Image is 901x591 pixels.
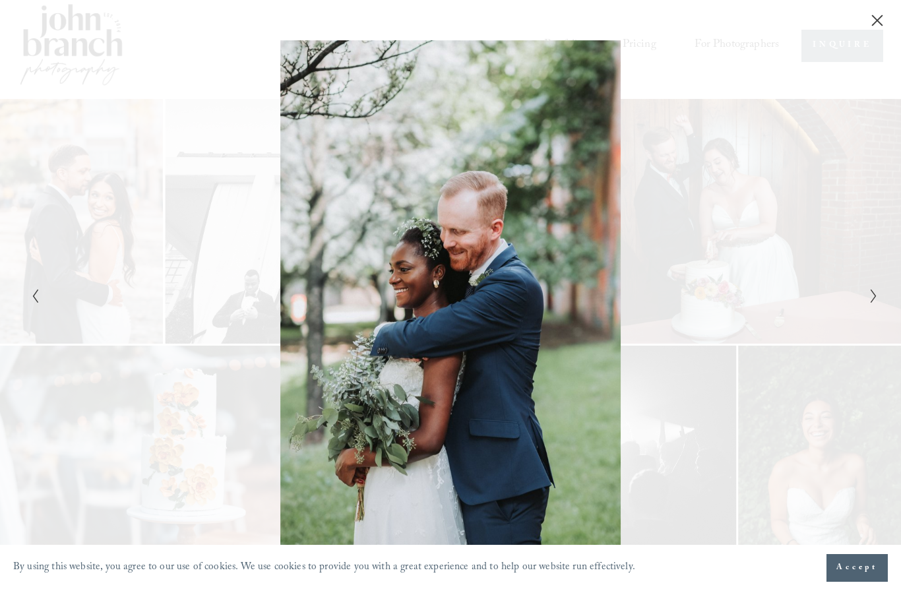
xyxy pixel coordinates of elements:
button: Previous Slide [27,288,36,303]
p: By using this website, you agree to our use of cookies. We use cookies to provide you with a grea... [13,558,635,578]
button: Next Slide [865,288,874,303]
button: Accept [826,554,888,582]
button: Close [867,13,888,28]
span: Accept [836,561,878,575]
